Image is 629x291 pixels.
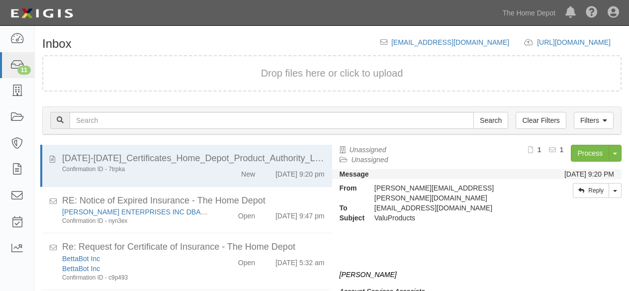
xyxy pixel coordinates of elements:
a: [PERSON_NAME] ENTERPRISES INC DBA: AMERICAN CLEANING TECHNOLOGIES [62,208,336,216]
a: BettaBot Inc [62,265,100,273]
div: New [241,165,255,179]
strong: From [332,183,367,193]
div: Open [238,207,255,221]
img: logo-5460c22ac91f19d4615b14bd174203de0afe785f0fc80cf4dbbc73dc1793850b.png [7,4,76,22]
strong: Subject [332,213,367,223]
a: Unassigned [350,146,386,154]
a: Filters [574,112,614,129]
div: [DATE] 5:32 am [275,254,325,268]
a: The Home Depot [497,3,560,23]
a: Clear Filters [516,112,566,129]
a: [URL][DOMAIN_NAME] [537,38,622,46]
div: [DATE] 9:20 pm [275,165,325,179]
b: 1 [538,146,541,154]
div: Confirmation ID - c9p493 [62,274,209,282]
div: ValuProducts [367,213,542,223]
b: 1 [560,146,564,154]
button: Drop files here or click to upload [261,66,403,81]
div: Open [238,254,255,268]
div: 2025-2026_Certificates_Home_Depot_Product_Authority_LLC-ValuProducts.pdf [62,152,325,165]
input: Search [473,112,508,129]
div: [DATE] 9:20 PM [564,169,614,179]
strong: To [332,203,367,213]
div: Re: Request for Certificate of Insurance - The Home Depot [62,241,325,254]
a: Reply [573,183,609,198]
div: inbox@thdmerchandising.complianz.com [367,203,542,213]
a: [EMAIL_ADDRESS][DOMAIN_NAME] [391,38,509,46]
div: [DATE] 9:47 pm [275,207,325,221]
div: Confirmation ID - 7trpka [62,165,209,174]
div: RE: Notice of Expired Insurance - The Home Depot [62,194,325,207]
input: Search [70,112,474,129]
a: Unassigned [352,156,388,164]
a: Process [571,145,609,162]
div: [PERSON_NAME][EMAIL_ADDRESS][PERSON_NAME][DOMAIN_NAME] [367,183,542,203]
div: Confirmation ID - nyn3ex [62,217,209,225]
a: BettaBot Inc [62,255,100,263]
i: Help Center - Complianz [586,7,598,19]
h1: Inbox [42,37,72,50]
div: 11 [17,66,31,75]
i: [PERSON_NAME] [340,271,397,279]
strong: Message [340,170,369,178]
